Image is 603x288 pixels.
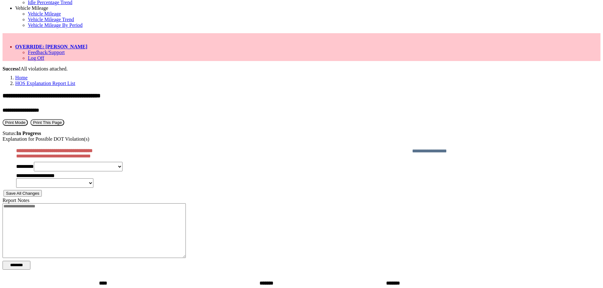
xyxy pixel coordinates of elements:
strong: In Progress [16,131,41,136]
a: Log Off [28,55,44,61]
a: Vehicle Mileage Trend [28,17,74,22]
a: Vehicle Mileage By Period [28,22,83,28]
button: Print Mode [3,119,28,126]
div: All violations attached. [3,66,600,72]
div: Status: [3,131,600,136]
a: Home [15,75,28,80]
b: Success! [3,66,21,71]
a: Vehicle Mileage [15,5,48,11]
button: Print This Page [30,119,64,126]
div: Report Notes [3,198,600,203]
a: OVERRIDE: [PERSON_NAME] [15,44,87,49]
button: Change Filter Options [3,261,30,270]
a: Feedback/Support [28,50,65,55]
div: Explanation for Possible DOT Violation(s) [3,136,600,142]
a: Vehicle Mileage [28,11,61,16]
button: Save [3,190,42,197]
a: HOS Explanation Report List [15,81,75,86]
